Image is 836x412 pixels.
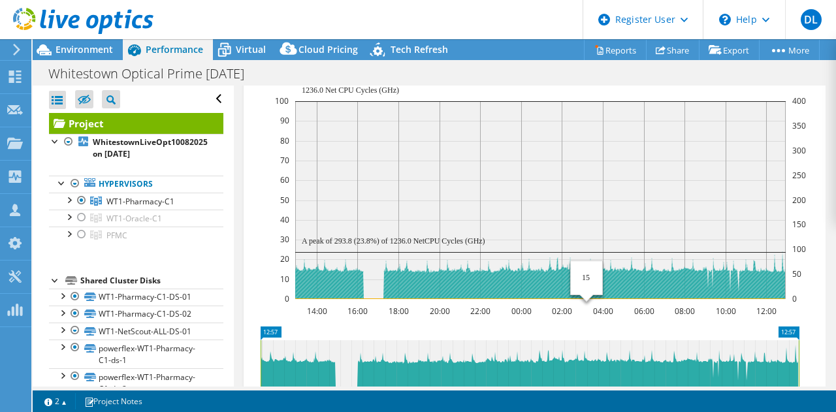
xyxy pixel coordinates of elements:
text: 50 [280,195,289,206]
text: A peak of 293.8 (23.8%) of 1236.0 NetCPU Cycles (GHz) [302,236,485,246]
text: 10:00 [715,306,735,317]
text: 0 [285,293,289,304]
text: 20:00 [429,306,449,317]
a: WT1-Pharmacy-C1 [49,193,223,210]
text: 80 [280,135,289,146]
text: 18:00 [388,306,408,317]
text: 70 [280,155,289,166]
text: 250 [792,170,806,181]
span: WT1-Oracle-C1 [106,213,162,224]
b: WhitestownLiveOpt10082025 on [DATE] [93,136,208,159]
text: 50 [792,268,801,279]
a: WT1-Pharmacy-C1-DS-02 [49,306,223,323]
text: 90 [280,115,289,126]
span: DL [801,9,822,30]
text: 350 [792,120,806,131]
a: Export [699,40,760,60]
text: 100 [792,244,806,255]
a: WhitestownLiveOpt10082025 on [DATE] [49,134,223,163]
a: WT1-NetScout-ALL-DS-01 [49,323,223,340]
a: Hypervisors [49,176,223,193]
a: powerflex-WT1-Pharmacy-C1-ds-2 [49,368,223,397]
text: 20 [280,253,289,264]
text: 1236.0 Net CPU Cycles (GHz) [302,86,399,95]
a: Reports [584,40,647,60]
text: 02:00 [551,306,571,317]
a: powerflex-WT1-Pharmacy-C1-ds-1 [49,340,223,368]
h1: Whitestown Optical Prime [DATE] [42,67,265,81]
text: 60 [280,174,289,185]
a: WT1-Oracle-C1 [49,210,223,227]
text: 100 [275,95,289,106]
span: Tech Refresh [391,43,448,55]
text: 00:00 [511,306,531,317]
a: PFMC [49,227,223,244]
a: 2 [35,393,76,409]
a: WT1-Pharmacy-C1-DS-01 [49,289,223,306]
text: 12:00 [756,306,776,317]
div: Shared Cluster Disks [80,273,223,289]
text: 30 [280,234,289,245]
text: 22:00 [470,306,490,317]
text: 0 [792,293,797,304]
span: PFMC [106,230,127,241]
text: 200 [792,195,806,206]
text: 400 [792,95,806,106]
a: More [759,40,820,60]
text: 14:00 [306,306,327,317]
text: 300 [792,145,806,156]
span: Virtual [236,43,266,55]
text: 08:00 [674,306,694,317]
span: WT1-Pharmacy-C1 [106,196,174,207]
text: 150 [792,219,806,230]
a: Project [49,113,223,134]
span: Cloud Pricing [298,43,358,55]
text: 10 [280,274,289,285]
span: Performance [146,43,203,55]
span: Environment [56,43,113,55]
text: 04:00 [592,306,613,317]
svg: \n [719,14,731,25]
text: 06:00 [634,306,654,317]
a: Project Notes [75,393,152,409]
text: 16:00 [347,306,367,317]
text: 40 [280,214,289,225]
a: Share [646,40,699,60]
